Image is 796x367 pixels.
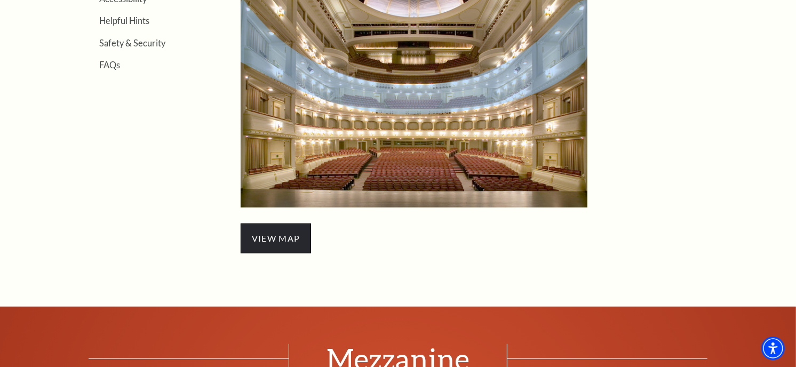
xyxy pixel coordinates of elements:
[99,38,165,48] a: Safety & Security
[241,91,587,103] a: Mezzanine Seating - open in a new tab
[241,224,311,253] span: view map
[99,15,149,26] a: Helpful Hints
[241,232,311,244] a: view map - open in a new tab
[99,60,120,70] a: FAQs
[761,337,785,360] div: Accessibility Menu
